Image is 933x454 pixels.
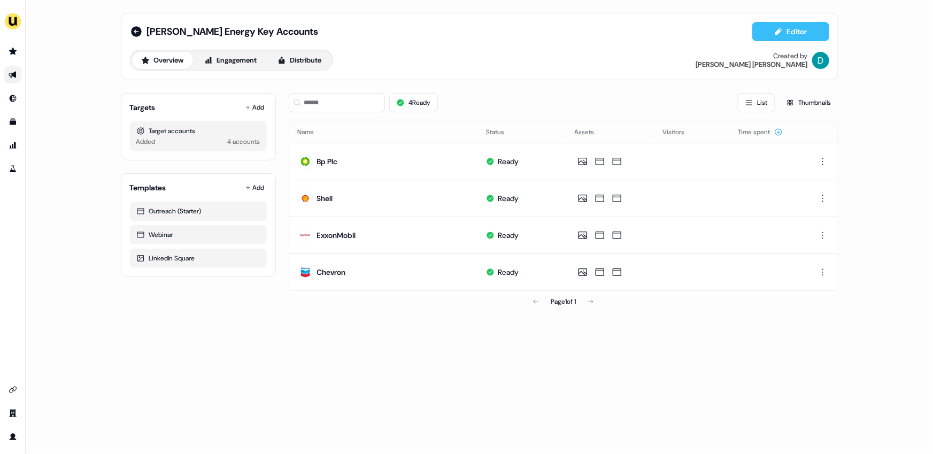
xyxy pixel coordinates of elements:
div: Outreach (Starter) [136,206,260,217]
button: Engagement [195,52,266,69]
a: Go to team [4,405,21,422]
th: Assets [566,121,654,143]
a: Go to prospects [4,43,21,60]
a: Go to Inbound [4,90,21,107]
button: Visitors [662,122,697,142]
div: Page 1 of 1 [551,296,576,307]
div: Webinar [136,229,260,240]
div: Bp Plc [317,156,338,167]
a: Go to attribution [4,137,21,154]
div: 4 accounts [228,136,260,147]
div: Created by [774,52,808,60]
div: LinkedIn Square [136,253,260,264]
img: David [812,52,829,69]
button: Name [298,122,327,142]
div: Chevron [317,267,346,278]
div: Ready [498,156,519,167]
button: List [738,93,775,112]
a: Go to integrations [4,381,21,398]
a: Go to templates [4,113,21,130]
button: Distribute [268,52,331,69]
div: Templates [130,182,166,193]
button: Editor [752,22,829,41]
div: Ready [498,230,519,241]
button: Time spent [738,122,783,142]
div: Ready [498,267,519,278]
a: Go to outbound experience [4,66,21,83]
a: Go to profile [4,428,21,445]
button: Add [243,180,267,195]
button: 4Ready [389,93,438,112]
div: Ready [498,193,519,204]
div: Shell [317,193,333,204]
button: Thumbnails [779,93,838,112]
button: Overview [132,52,193,69]
div: ExxonMobil [317,230,356,241]
div: Target accounts [136,126,260,136]
a: Go to experiments [4,160,21,178]
div: Added [136,136,156,147]
button: Add [243,100,267,115]
span: [PERSON_NAME] Energy Key Accounts [147,25,319,38]
a: Editor [752,27,829,39]
div: [PERSON_NAME] [PERSON_NAME] [696,60,808,69]
div: Targets [130,102,156,113]
button: Status [486,122,517,142]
